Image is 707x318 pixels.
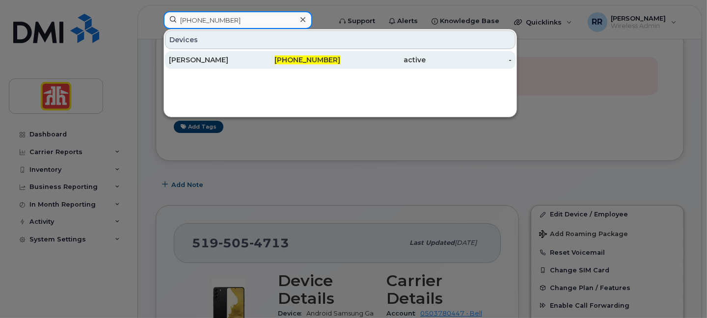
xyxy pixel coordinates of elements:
[340,55,426,65] div: active
[426,55,512,65] div: -
[274,55,340,64] span: [PHONE_NUMBER]
[169,55,255,65] div: [PERSON_NAME]
[165,51,516,69] a: [PERSON_NAME][PHONE_NUMBER]active-
[163,11,312,29] input: Find something...
[165,30,516,49] div: Devices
